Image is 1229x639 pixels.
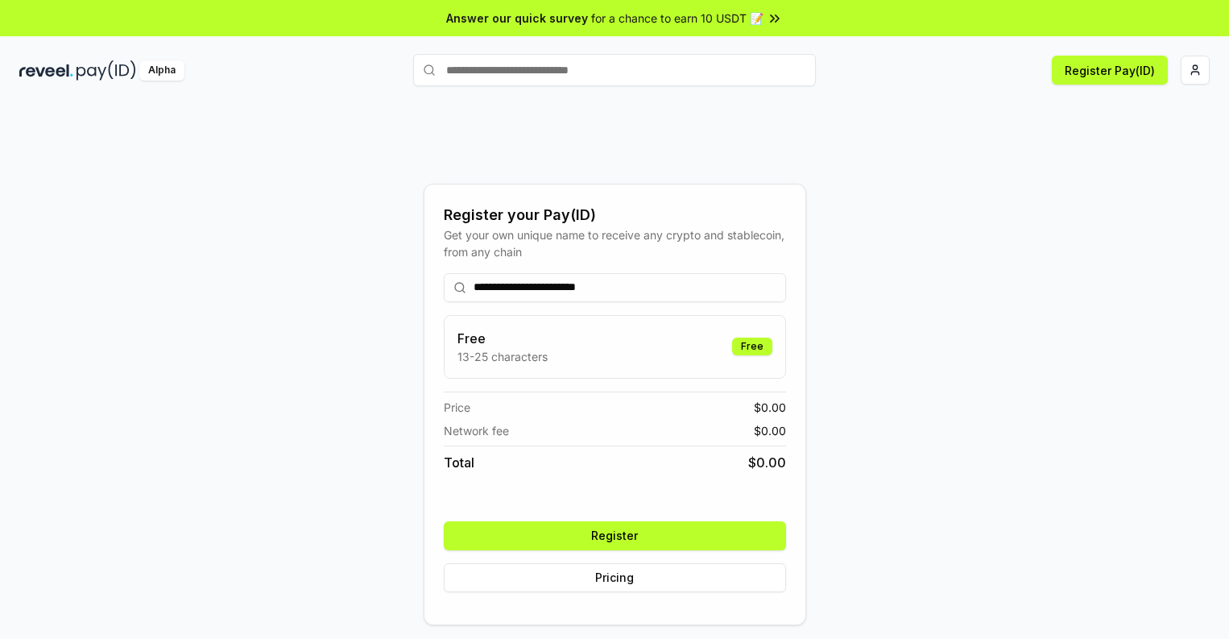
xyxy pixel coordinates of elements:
[591,10,763,27] span: for a chance to earn 10 USDT 📝
[444,453,474,472] span: Total
[77,60,136,81] img: pay_id
[444,226,786,260] div: Get your own unique name to receive any crypto and stablecoin, from any chain
[444,399,470,416] span: Price
[748,453,786,472] span: $ 0.00
[754,399,786,416] span: $ 0.00
[457,348,548,365] p: 13-25 characters
[139,60,184,81] div: Alpha
[444,422,509,439] span: Network fee
[754,422,786,439] span: $ 0.00
[19,60,73,81] img: reveel_dark
[444,204,786,226] div: Register your Pay(ID)
[444,563,786,592] button: Pricing
[444,521,786,550] button: Register
[1052,56,1168,85] button: Register Pay(ID)
[457,329,548,348] h3: Free
[732,338,772,355] div: Free
[446,10,588,27] span: Answer our quick survey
